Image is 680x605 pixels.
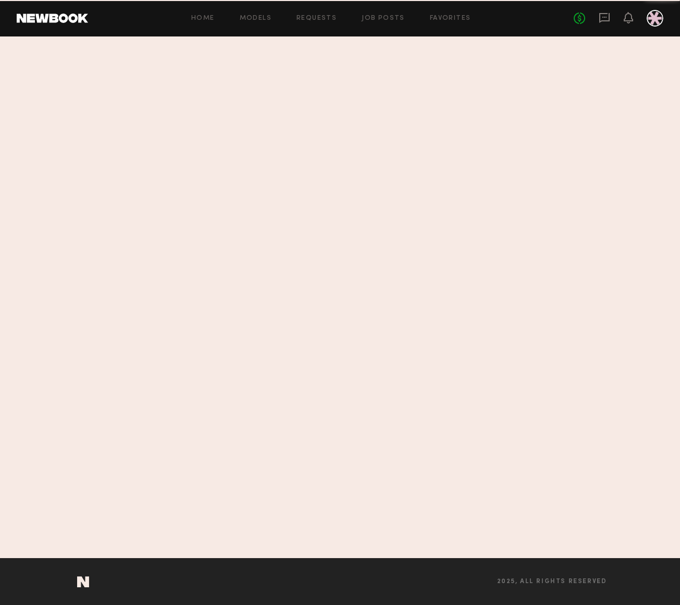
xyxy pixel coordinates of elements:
[430,15,471,22] a: Favorites
[362,15,405,22] a: Job Posts
[296,15,337,22] a: Requests
[191,15,215,22] a: Home
[240,15,271,22] a: Models
[497,578,607,585] span: 2025, all rights reserved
